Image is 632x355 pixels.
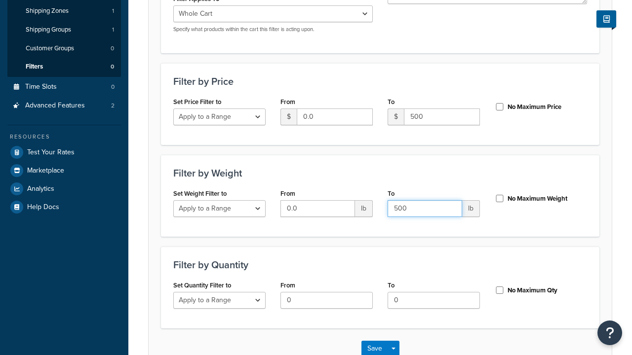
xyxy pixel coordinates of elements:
[7,2,121,20] li: Shipping Zones
[508,103,561,111] label: No Maximum Price
[7,58,121,76] a: Filters0
[7,180,121,198] a: Analytics
[280,108,297,125] span: $
[7,78,121,96] li: Time Slots
[7,97,121,115] li: Advanced Features
[7,143,121,161] a: Test Your Rates
[111,44,114,53] span: 0
[26,44,74,53] span: Customer Groups
[112,7,114,15] span: 1
[173,190,227,197] label: Set Weight Filter to
[7,133,121,141] div: Resources
[27,185,54,193] span: Analytics
[27,148,75,157] span: Test Your Rates
[388,108,404,125] span: $
[596,10,616,28] button: Show Help Docs
[25,102,85,110] span: Advanced Features
[173,168,587,178] h3: Filter by Weight
[26,26,71,34] span: Shipping Groups
[388,190,395,197] label: To
[7,2,121,20] a: Shipping Zones1
[508,286,557,295] label: No Maximum Qty
[7,58,121,76] li: Filters
[112,26,114,34] span: 1
[388,98,395,106] label: To
[26,7,69,15] span: Shipping Zones
[355,200,373,217] span: lb
[7,21,121,39] li: Shipping Groups
[388,282,395,289] label: To
[111,63,114,71] span: 0
[7,39,121,58] li: Customer Groups
[280,98,295,106] label: From
[173,282,231,289] label: Set Quantity Filter to
[462,200,480,217] span: lb
[7,162,121,179] a: Marketplace
[7,39,121,58] a: Customer Groups0
[7,21,121,39] a: Shipping Groups1
[27,203,59,212] span: Help Docs
[27,167,64,175] span: Marketplace
[111,83,115,91] span: 0
[173,259,587,270] h3: Filter by Quantity
[26,63,43,71] span: Filters
[173,98,221,106] label: Set Price Filter to
[111,102,115,110] span: 2
[597,320,622,345] button: Open Resource Center
[173,76,587,87] h3: Filter by Price
[7,97,121,115] a: Advanced Features2
[25,83,57,91] span: Time Slots
[280,282,295,289] label: From
[173,26,373,33] p: Specify what products within the cart this filter is acting upon.
[280,190,295,197] label: From
[508,194,567,203] label: No Maximum Weight
[7,198,121,216] a: Help Docs
[7,78,121,96] a: Time Slots0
